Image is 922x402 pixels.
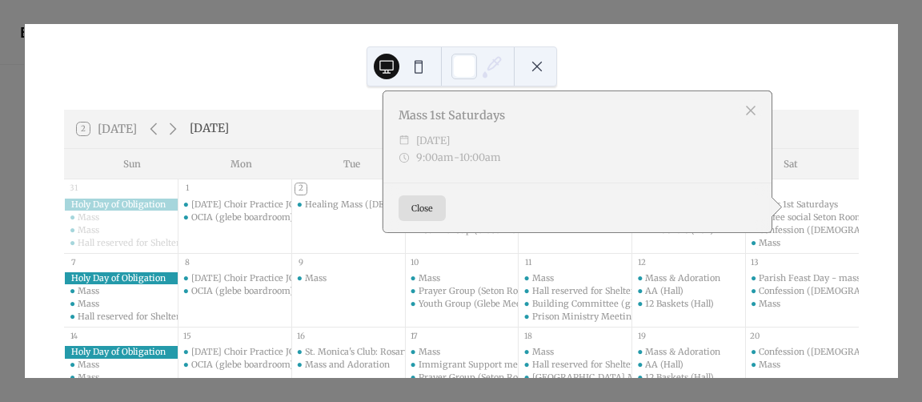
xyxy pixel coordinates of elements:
[523,257,534,268] div: 11
[383,107,772,125] div: Mass 1st Saturdays
[419,359,572,371] div: Immigrant Support meeting (office)
[419,298,569,310] div: Youth Group (Glebe Meeting Room)
[645,372,714,384] div: 12 Baskets (Hall)
[419,285,535,297] div: Prayer Group (Seton Room)
[416,132,450,149] span: [DATE]
[68,183,79,195] div: 31
[631,359,745,371] div: AA (Hall)
[745,359,859,371] div: Mass
[759,224,916,236] div: Confession ([DEMOGRAPHIC_DATA])
[178,346,291,358] div: Sunday Choir Practice JGilbert (Church)
[68,331,79,342] div: 14
[178,211,291,223] div: OCIA (glebe boardroom)
[182,257,193,268] div: 8
[532,359,664,371] div: Hall reserved for Shelter guests
[745,298,859,310] div: Mass
[305,199,475,211] div: Healing Mass ([DEMOGRAPHIC_DATA])
[78,298,99,310] div: Mass
[78,237,210,249] div: Hall reserved for Shelter guests
[191,199,430,211] div: [DATE] Choir Practice JGilbert ([DEMOGRAPHIC_DATA])
[64,211,178,223] div: Mass
[518,311,631,323] div: Prison Ministry Meeting (KoC Room)
[645,298,714,310] div: 12 Baskets (Hall)
[419,346,440,358] div: Mass
[291,272,405,284] div: Mass
[78,311,210,323] div: Hall reserved for Shelter guests
[532,346,554,358] div: Mass
[405,285,519,297] div: Prayer Group (Seton Room)
[759,285,916,297] div: Confession ([DEMOGRAPHIC_DATA])
[745,224,859,236] div: Confession (Church)
[64,199,178,211] div: Holy Day of Obligation
[191,359,294,371] div: OCIA (glebe boardroom)
[532,372,649,384] div: [GEOGRAPHIC_DATA] Mass
[405,272,519,284] div: Mass
[645,285,683,297] div: AA (Hall)
[295,257,307,268] div: 9
[749,257,760,268] div: 13
[78,359,99,371] div: Mass
[178,359,291,371] div: OCIA (glebe boardroom)
[759,359,780,371] div: Mass
[631,272,745,284] div: Mass & Adoration
[454,149,459,166] span: -
[399,132,410,149] div: ​
[745,272,859,284] div: Parish Feast Day - mass/hall opening (church/hall)
[78,224,99,236] div: Mass
[186,149,296,179] div: Mon
[745,237,859,249] div: Mass
[759,298,780,310] div: Mass
[64,372,178,384] div: Mass
[631,285,745,297] div: AA (Hall)
[399,149,410,166] div: ​
[532,311,690,323] div: Prison Ministry Meeting (KoC Room)
[64,224,178,236] div: Mass
[631,298,745,310] div: 12 Baskets (Hall)
[399,195,446,221] button: Close
[645,359,683,371] div: AA (Hall)
[409,331,420,342] div: 17
[64,272,178,284] div: Holy Day of Obligation
[78,285,99,297] div: Mass
[419,272,440,284] div: Mass
[291,359,405,371] div: Mass and Adoration
[518,272,631,284] div: Mass
[405,346,519,358] div: Mass
[523,331,534,342] div: 18
[745,211,859,223] div: Coffee social Seton Room (1st Saturdays)
[178,272,291,284] div: Sunday Choir Practice JGilbert (Church)
[532,285,664,297] div: Hall reserved for Shelter guests
[405,359,519,371] div: Immigrant Support meeting (office)
[64,285,178,297] div: Mass
[305,272,327,284] div: Mass
[759,237,780,249] div: Mass
[68,257,79,268] div: 7
[64,237,178,249] div: Hall reserved for Shelter guests
[416,149,454,166] span: 9:00am
[759,346,916,358] div: Confession ([DEMOGRAPHIC_DATA])
[745,285,859,297] div: Confession (Church)
[305,359,390,371] div: Mass and Adoration
[419,372,535,384] div: Prayer Group (Seton Room)
[64,346,178,358] div: Holy Day of Obligation
[295,331,307,342] div: 16
[297,149,407,179] div: Tue
[518,346,631,358] div: Mass
[409,257,420,268] div: 10
[631,346,745,358] div: Mass & Adoration
[191,272,430,284] div: [DATE] Choir Practice JGilbert ([DEMOGRAPHIC_DATA])
[459,149,501,166] span: 10:00am
[518,285,631,297] div: Hall reserved for Shelter guests
[532,298,700,310] div: Building Committee (glebe boardroom)
[749,331,760,342] div: 20
[636,331,647,342] div: 19
[295,183,307,195] div: 2
[518,372,631,384] div: St. Paul's Cemetery Mass
[182,331,193,342] div: 15
[191,285,294,297] div: OCIA (glebe boardroom)
[405,372,519,384] div: Prayer Group (Seton Room)
[532,272,554,284] div: Mass
[736,149,846,179] div: Sat
[631,372,745,384] div: 12 Baskets (Hall)
[78,211,99,223] div: Mass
